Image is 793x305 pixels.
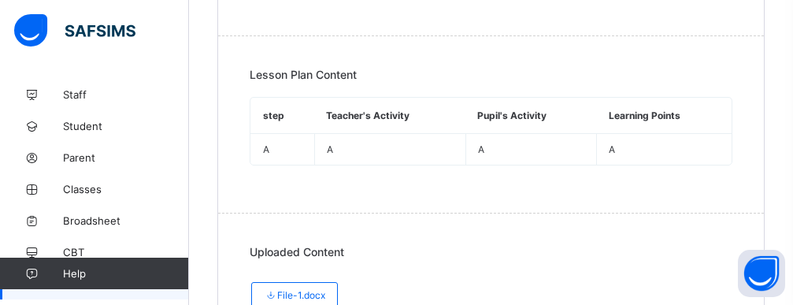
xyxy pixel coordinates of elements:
span: Parent [63,151,189,164]
td: A [465,134,597,166]
td: A [251,134,315,166]
th: Learning Points [597,98,732,134]
img: safsims [14,14,135,47]
th: step [251,98,315,134]
span: Broadsheet [63,214,189,227]
button: Open asap [738,250,785,297]
td: A [314,134,465,166]
span: Help [63,267,188,280]
span: Uploaded Content [250,245,344,259]
span: Classes [63,183,189,195]
span: CBT [63,246,189,259]
td: A [597,134,732,166]
th: Teacher's Activity [314,98,465,134]
span: Staff [63,88,189,101]
th: Pupil's Activity [465,98,597,134]
span: Student [63,120,189,132]
a: File-1.docx [251,282,338,294]
span: Lesson Plan Content [250,68,357,81]
span: File-1.docx [264,289,325,301]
